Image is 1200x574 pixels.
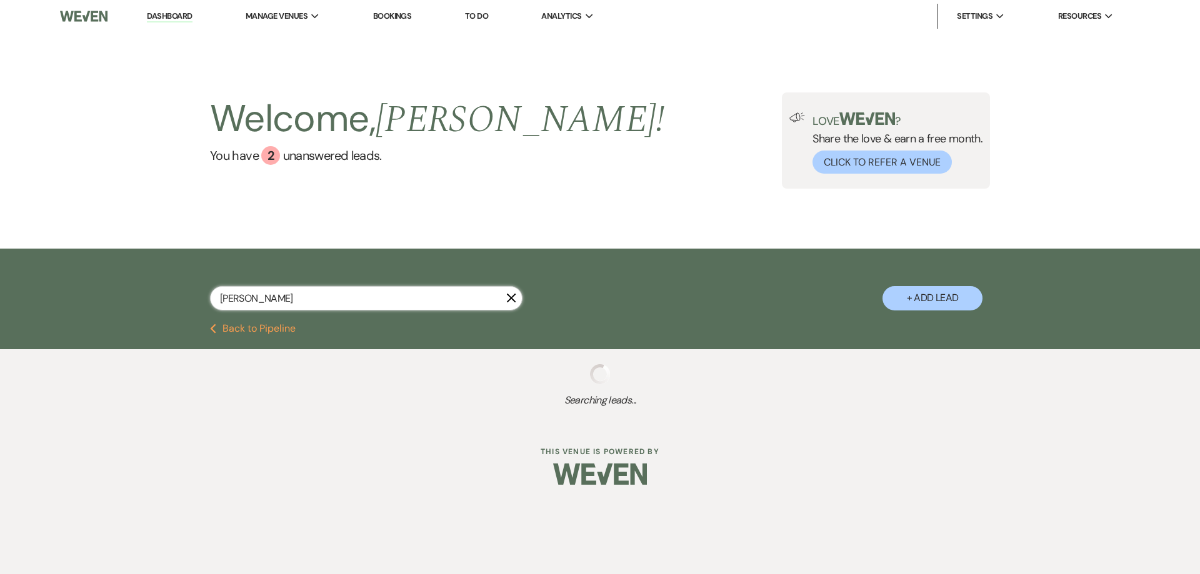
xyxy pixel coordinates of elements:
img: weven-logo-green.svg [839,112,895,125]
img: Weven Logo [553,452,647,496]
div: 2 [261,146,280,165]
span: Manage Venues [246,10,307,22]
div: Share the love & earn a free month. [805,112,982,174]
img: loading spinner [590,364,610,384]
button: Back to Pipeline [210,324,296,334]
a: To Do [465,11,488,21]
img: Weven Logo [60,3,107,29]
input: Search by name, event date, email address or phone number [210,286,522,310]
img: loud-speaker-illustration.svg [789,112,805,122]
button: Click to Refer a Venue [812,151,952,174]
span: [PERSON_NAME] ! [376,91,664,149]
h2: Welcome, [210,92,664,146]
a: Bookings [373,11,412,21]
a: You have 2 unanswered leads. [210,146,664,165]
span: Analytics [541,10,581,22]
span: Resources [1058,10,1101,22]
button: + Add Lead [882,286,982,310]
span: Settings [957,10,992,22]
span: Searching leads... [60,393,1140,408]
a: Dashboard [147,11,192,22]
p: Love ? [812,112,982,127]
